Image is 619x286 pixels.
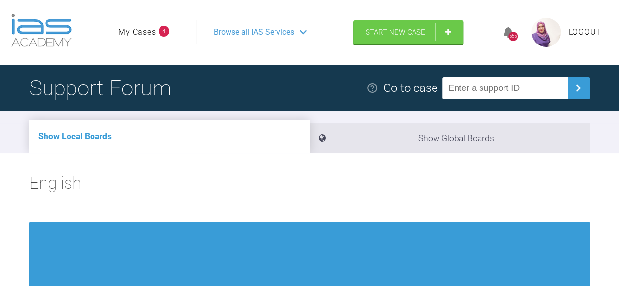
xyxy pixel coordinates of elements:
[29,71,171,105] h1: Support Forum
[310,123,590,153] li: Show Global Boards
[159,26,169,37] span: 4
[442,77,568,99] input: Enter a support ID
[11,14,72,47] img: logo-light.3e3ef733.png
[571,80,586,96] img: chevronRight.28bd32b0.svg
[508,32,518,41] div: 555
[569,26,601,39] a: Logout
[367,82,378,94] img: help.e70b9f3d.svg
[531,18,561,47] img: profile.png
[29,170,590,205] h2: English
[366,28,425,37] span: Start New Case
[214,26,294,39] span: Browse all IAS Services
[383,79,437,97] div: Go to case
[353,20,463,44] a: Start New Case
[29,120,310,153] li: Show Local Boards
[118,26,156,39] a: My Cases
